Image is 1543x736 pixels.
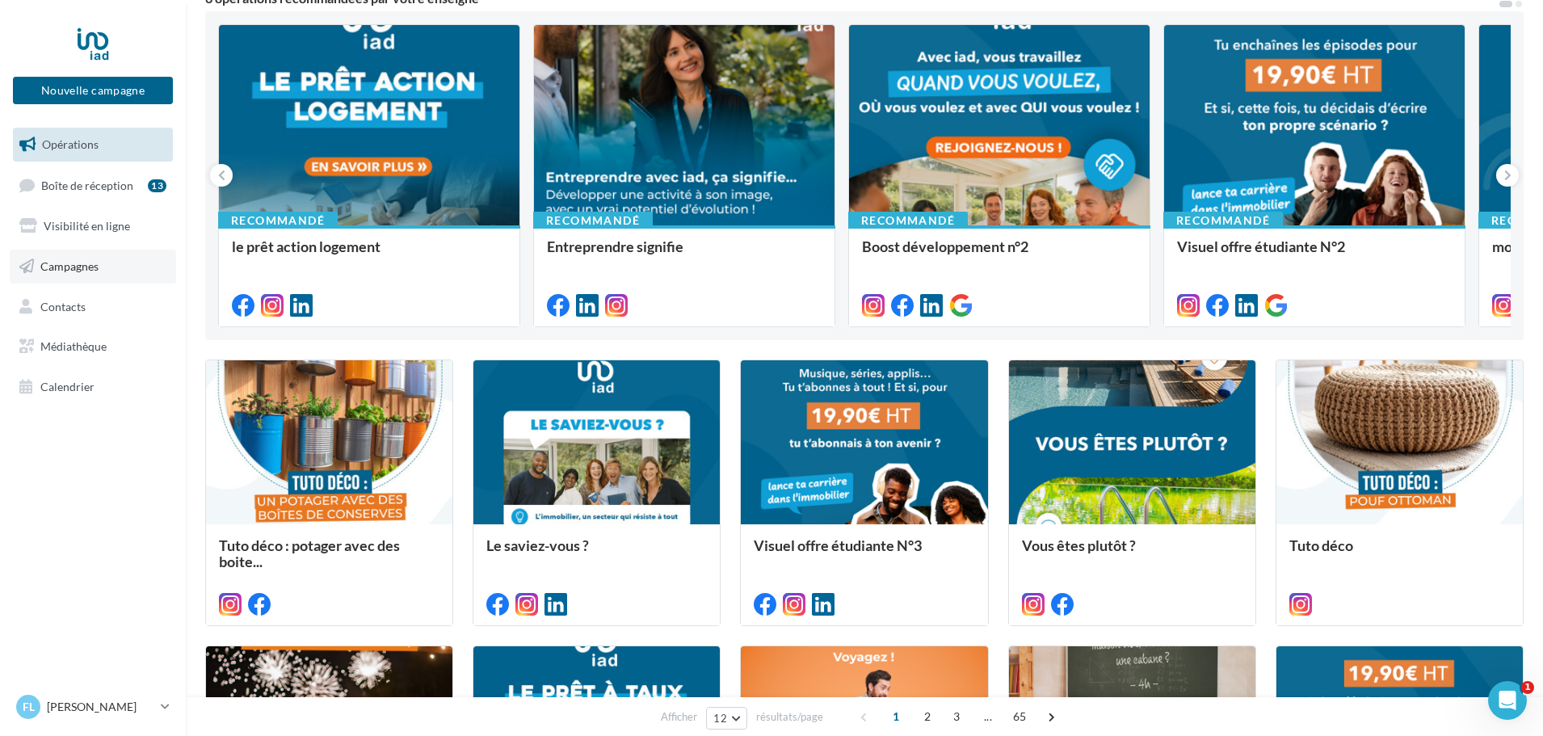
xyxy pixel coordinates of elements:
a: Campagnes [10,250,176,284]
span: Vous êtes plutôt ? [1022,536,1136,554]
span: Boost développement n°2 [862,238,1028,255]
span: 65 [1007,704,1033,730]
span: Contacts [40,299,86,313]
a: Calendrier [10,370,176,404]
span: 1 [1521,681,1534,694]
span: FL [23,699,35,715]
span: Médiathèque [40,339,107,353]
span: Boîte de réception [41,178,133,191]
span: Visuel offre étudiante N°2 [1177,238,1345,255]
div: Recommandé [1163,212,1283,229]
span: 1 [883,704,909,730]
div: Recommandé [218,212,338,229]
span: 3 [944,704,969,730]
div: Recommandé [533,212,653,229]
span: ... [975,704,1001,730]
span: 12 [713,712,727,725]
a: Visibilité en ligne [10,209,176,243]
span: Afficher [661,709,697,725]
a: Médiathèque [10,330,176,364]
a: FL [PERSON_NAME] [13,692,173,722]
a: Contacts [10,290,176,324]
a: Opérations [10,128,176,162]
span: Campagnes [40,259,99,273]
span: résultats/page [756,709,823,725]
span: Entreprendre signifie [547,238,683,255]
div: 13 [148,179,166,192]
span: Visuel offre étudiante N°3 [754,536,922,554]
span: Le saviez-vous ? [486,536,589,554]
iframe: Intercom live chat [1488,681,1527,720]
p: [PERSON_NAME] [47,699,154,715]
span: 2 [914,704,940,730]
span: Opérations [42,137,99,151]
span: Tuto déco [1289,536,1353,554]
a: Boîte de réception13 [10,168,176,203]
div: Recommandé [848,212,968,229]
button: Nouvelle campagne [13,77,173,104]
button: 12 [706,707,747,730]
span: Tuto déco : potager avec des boite... [219,536,400,570]
span: Calendrier [40,380,95,393]
span: le prêt action logement [232,238,380,255]
span: Visibilité en ligne [44,219,130,233]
